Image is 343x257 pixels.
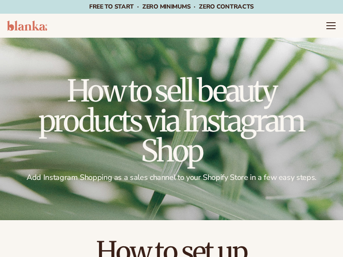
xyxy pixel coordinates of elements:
[7,21,47,31] img: logo
[89,3,254,11] span: Free to start · ZERO minimums · ZERO contracts
[24,173,319,182] p: Add Instagram Shopping as a sales channel to your Shopify Store in a few easy steps.
[24,76,319,166] h1: How to sell beauty products via Instagram Shop
[326,21,336,31] summary: Menu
